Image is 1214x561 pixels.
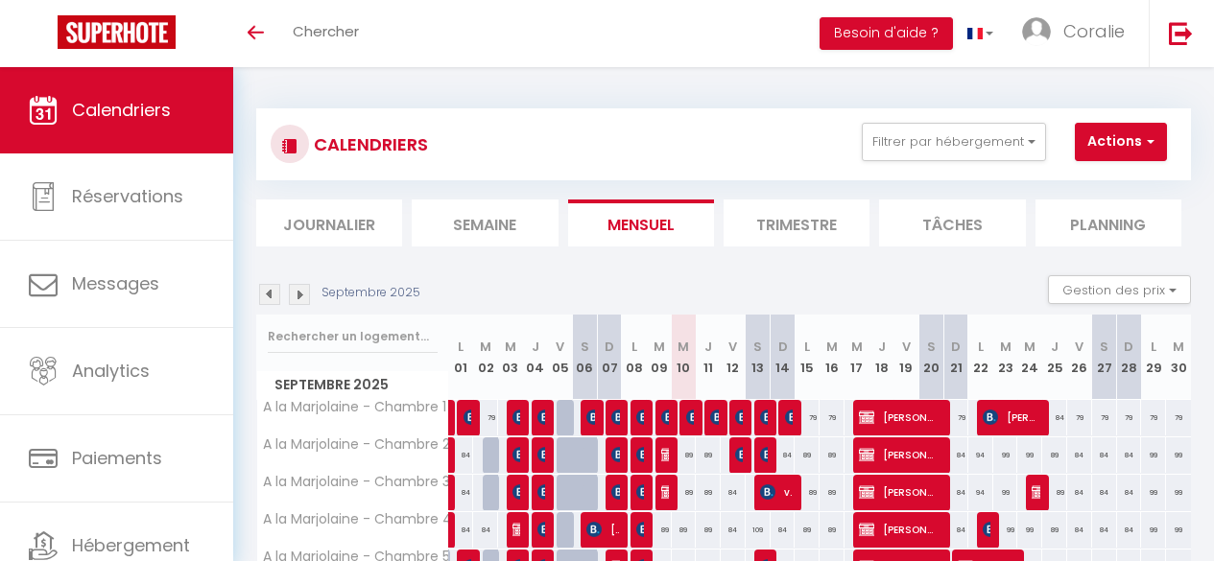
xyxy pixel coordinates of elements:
span: [PERSON_NAME] [611,399,619,435]
abbr: J [532,338,539,356]
span: Hébergement [72,533,190,557]
span: Fokkelien Brattinga [785,399,793,435]
th: 27 [1092,315,1117,400]
div: 84 [1092,437,1117,473]
span: [PERSON_NAME] [611,474,619,510]
abbr: L [804,338,810,356]
div: 89 [1042,437,1067,473]
div: 84 [449,512,474,548]
span: cool [PERSON_NAME] [661,436,669,473]
div: 79 [1141,400,1166,435]
div: 89 [795,512,820,548]
span: [PERSON_NAME] [586,511,618,548]
div: 84 [449,475,474,510]
div: 89 [672,475,697,510]
abbr: L [458,338,464,356]
th: 22 [968,315,993,400]
span: [PERSON_NAME] [636,474,644,510]
img: ... [1022,17,1051,46]
div: 89 [672,512,697,548]
div: 99 [993,475,1018,510]
div: 84 [1067,512,1092,548]
div: 99 [1141,475,1166,510]
th: 05 [548,315,573,400]
div: 99 [1141,437,1166,473]
span: Analytics [72,359,150,383]
div: 89 [1042,512,1067,548]
th: 26 [1067,315,1092,400]
span: [PERSON_NAME] [859,399,939,435]
div: 84 [1092,475,1117,510]
span: [PERSON_NAME] [1032,474,1039,510]
th: 23 [993,315,1018,400]
abbr: M [1000,338,1012,356]
th: 12 [721,315,746,400]
div: 89 [820,475,845,510]
th: 04 [523,315,548,400]
button: Besoin d'aide ? [820,17,953,50]
span: [PERSON_NAME] [686,399,694,435]
span: [PERSON_NAME] [537,436,545,473]
span: QUANTIN [PERSON_NAME] [537,399,545,435]
div: 79 [943,400,968,435]
div: 89 [696,437,721,473]
span: [PERSON_NAME] [537,511,545,548]
span: [PERSON_NAME] [735,399,743,435]
div: 84 [1067,437,1092,473]
abbr: V [556,338,564,356]
span: [PERSON_NAME][MEDICAL_DATA] [636,399,644,435]
abbr: S [581,338,589,356]
th: 15 [795,315,820,400]
span: Calendriers [72,98,171,122]
div: 99 [1017,512,1042,548]
div: 99 [1141,512,1166,548]
a: [PERSON_NAME] [441,512,451,549]
input: Rechercher un logement... [268,319,438,354]
span: [PERSON_NAME] [512,474,520,510]
th: 09 [647,315,672,400]
span: Messages [72,271,159,295]
abbr: M [1024,338,1035,356]
div: 79 [795,400,820,435]
li: Trimestre [724,199,869,246]
li: Planning [1035,199,1181,246]
div: 89 [696,512,721,548]
div: 99 [1166,512,1191,548]
abbr: V [1075,338,1083,356]
abbr: L [631,338,637,356]
span: [PERSON_NAME] [464,399,471,435]
div: 84 [473,512,498,548]
span: Paiements [72,446,162,470]
span: Chercher [293,21,359,41]
button: Gestion des prix [1048,275,1191,304]
div: 79 [1166,400,1191,435]
span: [PERSON_NAME] [512,511,520,548]
abbr: J [1051,338,1059,356]
th: 24 [1017,315,1042,400]
span: [PERSON_NAME] [611,436,619,473]
div: 84 [721,512,746,548]
span: [PERSON_NAME] [760,399,768,435]
span: [PERSON_NAME] [537,474,545,510]
th: 02 [473,315,498,400]
span: [PERSON_NAME] [859,474,939,510]
abbr: S [1100,338,1108,356]
div: 84 [943,512,968,548]
abbr: M [1173,338,1184,356]
div: 84 [1117,437,1142,473]
span: [PERSON_NAME] [636,436,644,473]
abbr: M [505,338,516,356]
th: 16 [820,315,845,400]
p: Septembre 2025 [321,284,420,302]
span: [PERSON_NAME] [859,511,939,548]
div: 79 [1117,400,1142,435]
abbr: J [704,338,712,356]
div: 99 [993,512,1018,548]
div: 109 [746,512,771,548]
div: 79 [820,400,845,435]
div: 79 [473,400,498,435]
abbr: D [778,338,788,356]
span: [PERSON_NAME] [661,474,669,510]
div: 84 [721,475,746,510]
th: 20 [918,315,943,400]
